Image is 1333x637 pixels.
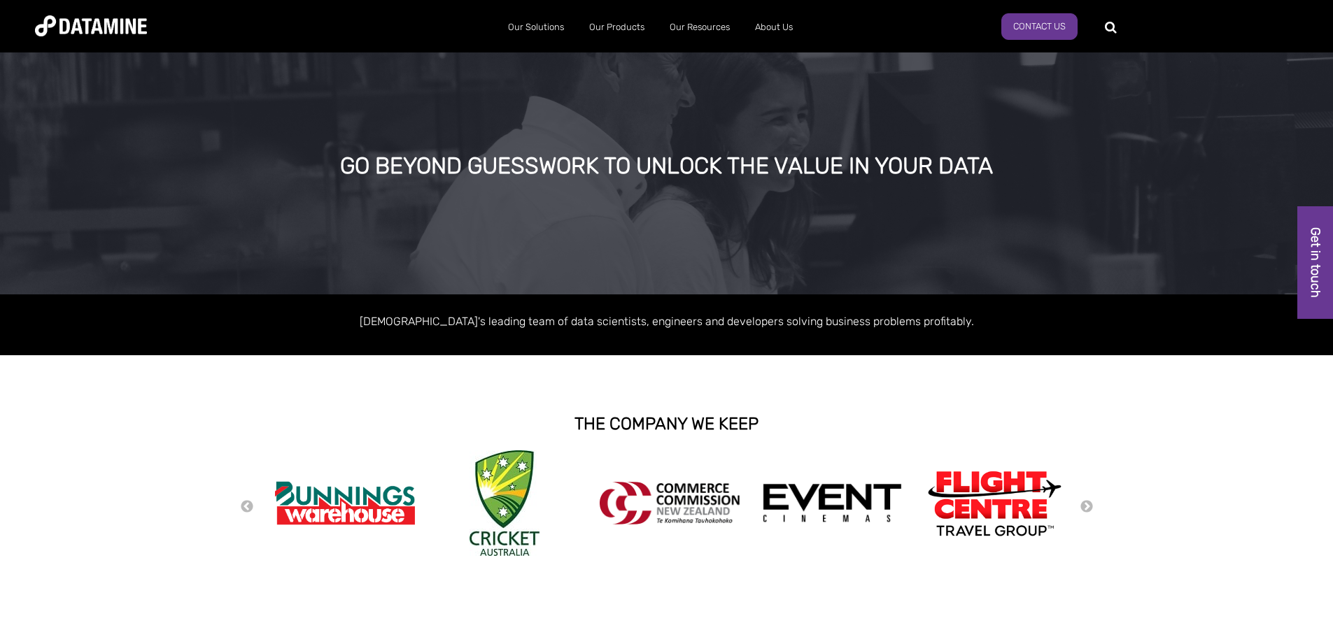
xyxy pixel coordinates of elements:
[924,467,1064,539] img: Flight Centre
[1001,13,1078,40] a: Contact us
[1297,206,1333,319] a: Get in touch
[657,9,742,45] a: Our Resources
[470,450,539,556] img: Cricket Australia
[151,154,1182,179] div: GO BEYOND GUESSWORK TO UNLOCK THE VALUE IN YOUR DATA
[1080,499,1094,515] button: Next
[574,414,759,434] strong: THE COMPANY WE KEEP
[35,15,147,36] img: Datamine
[240,499,254,515] button: Previous
[268,312,1066,331] p: [DEMOGRAPHIC_DATA]'s leading team of data scientists, engineers and developers solving business p...
[742,9,805,45] a: About Us
[495,9,577,45] a: Our Solutions
[600,482,740,524] img: commercecommission
[577,9,657,45] a: Our Products
[275,477,415,529] img: Bunnings Warehouse
[762,483,902,524] img: event cinemas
